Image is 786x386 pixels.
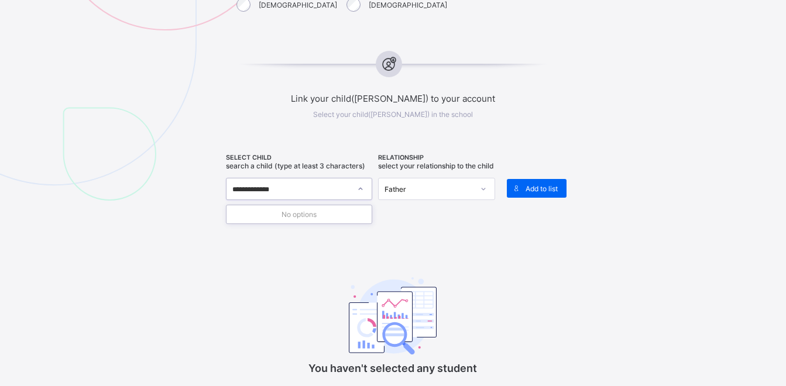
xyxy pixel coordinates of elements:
span: Add to list [526,184,558,193]
img: classEmptyState.7d4ec5dc6d57f4e1adfd249b62c1c528.svg [349,277,437,354]
label: [DEMOGRAPHIC_DATA] [259,1,337,9]
label: [DEMOGRAPHIC_DATA] [369,1,447,9]
div: No options [226,205,372,223]
p: You haven't selected any student [276,362,510,374]
span: RELATIONSHIP [378,154,495,161]
span: Link your child([PERSON_NAME]) to your account [197,93,590,104]
div: Father [385,185,473,194]
span: Search a child (type at least 3 characters) [226,161,365,170]
span: Select your relationship to the child [378,161,494,170]
span: SELECT CHILD [226,154,372,161]
span: Select your child([PERSON_NAME]) in the school [313,110,473,119]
